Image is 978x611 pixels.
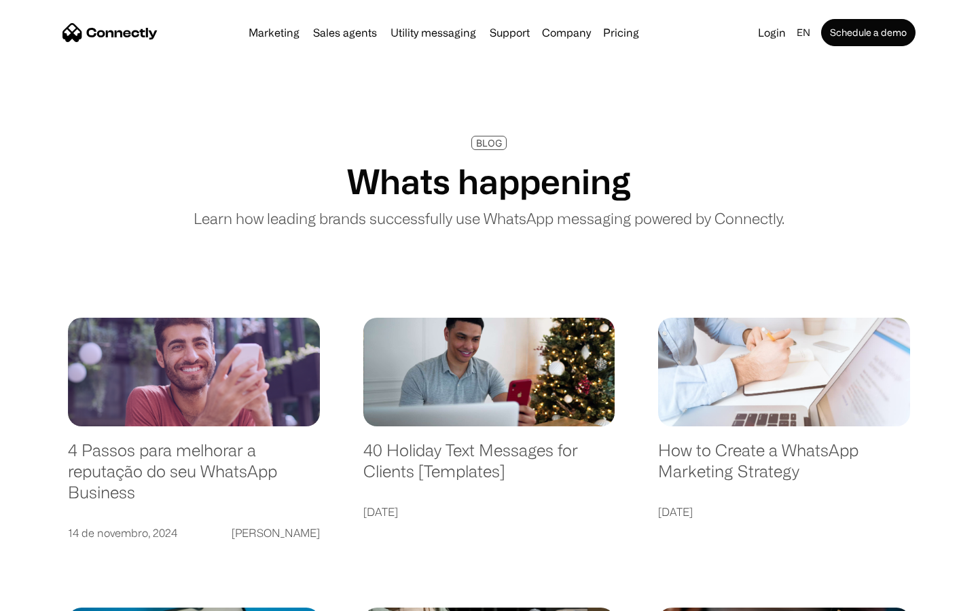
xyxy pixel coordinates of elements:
a: Schedule a demo [821,19,916,46]
a: home [62,22,158,43]
p: Learn how leading brands successfully use WhatsApp messaging powered by Connectly. [194,207,784,229]
div: en [797,23,810,42]
ul: Language list [27,587,81,606]
a: Utility messaging [385,27,482,38]
div: BLOG [476,138,502,148]
div: [DATE] [363,502,398,521]
div: en [791,23,818,42]
a: 4 Passos para melhorar a reputação do seu WhatsApp Business [68,440,320,516]
div: [DATE] [658,502,693,521]
a: Sales agents [308,27,382,38]
a: Marketing [243,27,305,38]
div: [PERSON_NAME] [232,523,320,542]
div: 14 de novembro, 2024 [68,523,177,542]
a: Pricing [598,27,645,38]
a: Support [484,27,535,38]
a: How to Create a WhatsApp Marketing Strategy [658,440,910,495]
div: Company [538,23,595,42]
a: 40 Holiday Text Messages for Clients [Templates] [363,440,615,495]
a: Login [753,23,791,42]
aside: Language selected: English [14,587,81,606]
h1: Whats happening [347,161,631,202]
div: Company [542,23,591,42]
